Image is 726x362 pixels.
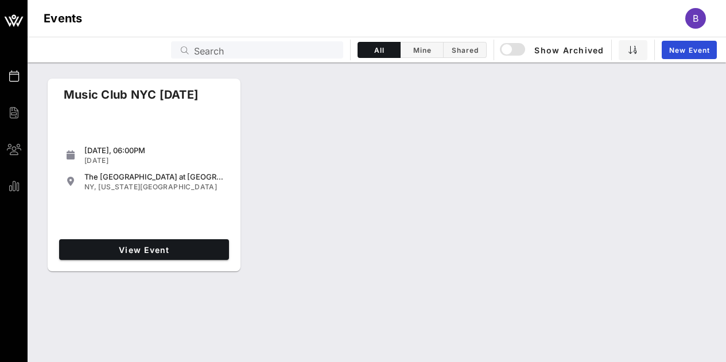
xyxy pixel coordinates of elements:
[401,42,444,58] button: Mine
[84,146,224,155] div: [DATE], 06:00PM
[84,156,224,165] div: [DATE]
[669,46,710,55] span: New Event
[693,13,698,24] span: B
[407,46,436,55] span: Mine
[501,40,604,60] button: Show Archived
[662,41,717,59] a: New Event
[55,85,208,113] div: Music Club NYC [DATE]
[59,239,229,260] a: View Event
[365,46,393,55] span: All
[64,245,224,255] span: View Event
[44,9,83,28] h1: Events
[685,8,706,29] div: B
[451,46,479,55] span: Shared
[358,42,401,58] button: All
[502,43,604,57] span: Show Archived
[98,182,217,191] span: [US_STATE][GEOGRAPHIC_DATA]
[444,42,487,58] button: Shared
[84,172,224,181] div: The [GEOGRAPHIC_DATA] at [GEOGRAPHIC_DATA]
[84,182,96,191] span: NY,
